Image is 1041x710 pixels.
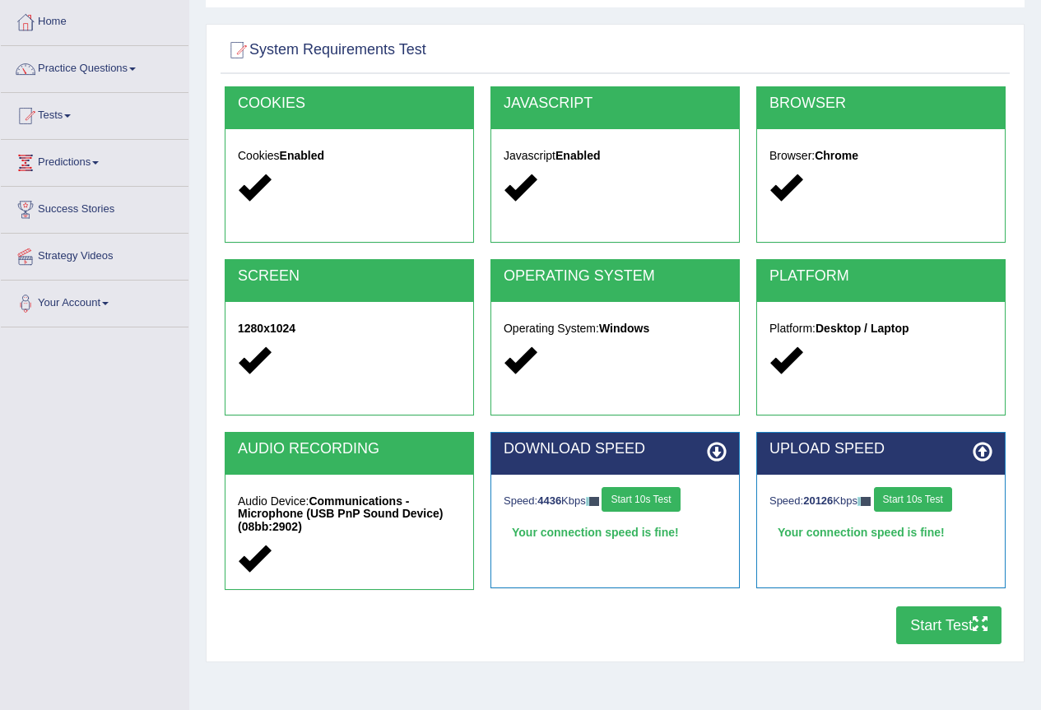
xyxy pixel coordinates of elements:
[815,149,858,162] strong: Chrome
[769,323,992,335] h5: Platform:
[238,441,461,457] h2: AUDIO RECORDING
[238,322,295,335] strong: 1280x1024
[238,268,461,285] h2: SCREEN
[504,323,727,335] h5: Operating System:
[504,95,727,112] h2: JAVASCRIPT
[504,441,727,457] h2: DOWNLOAD SPEED
[1,93,188,134] a: Tests
[769,441,992,457] h2: UPLOAD SPEED
[225,38,426,63] h2: System Requirements Test
[769,150,992,162] h5: Browser:
[586,497,599,506] img: ajax-loader-fb-connection.gif
[238,494,443,533] strong: Communications - Microphone (USB PnP Sound Device) (08bb:2902)
[803,494,833,507] strong: 20126
[602,487,680,512] button: Start 10s Test
[238,150,461,162] h5: Cookies
[238,495,461,533] h5: Audio Device:
[238,95,461,112] h2: COOKIES
[769,487,992,516] div: Speed: Kbps
[280,149,324,162] strong: Enabled
[1,281,188,322] a: Your Account
[504,268,727,285] h2: OPERATING SYSTEM
[537,494,561,507] strong: 4436
[504,487,727,516] div: Speed: Kbps
[896,606,1001,644] button: Start Test
[1,234,188,275] a: Strategy Videos
[769,520,992,545] div: Your connection speed is fine!
[504,520,727,545] div: Your connection speed is fine!
[555,149,600,162] strong: Enabled
[874,487,952,512] button: Start 10s Test
[599,322,649,335] strong: Windows
[1,46,188,87] a: Practice Questions
[769,95,992,112] h2: BROWSER
[769,268,992,285] h2: PLATFORM
[816,322,909,335] strong: Desktop / Laptop
[1,187,188,228] a: Success Stories
[857,497,871,506] img: ajax-loader-fb-connection.gif
[1,140,188,181] a: Predictions
[504,150,727,162] h5: Javascript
